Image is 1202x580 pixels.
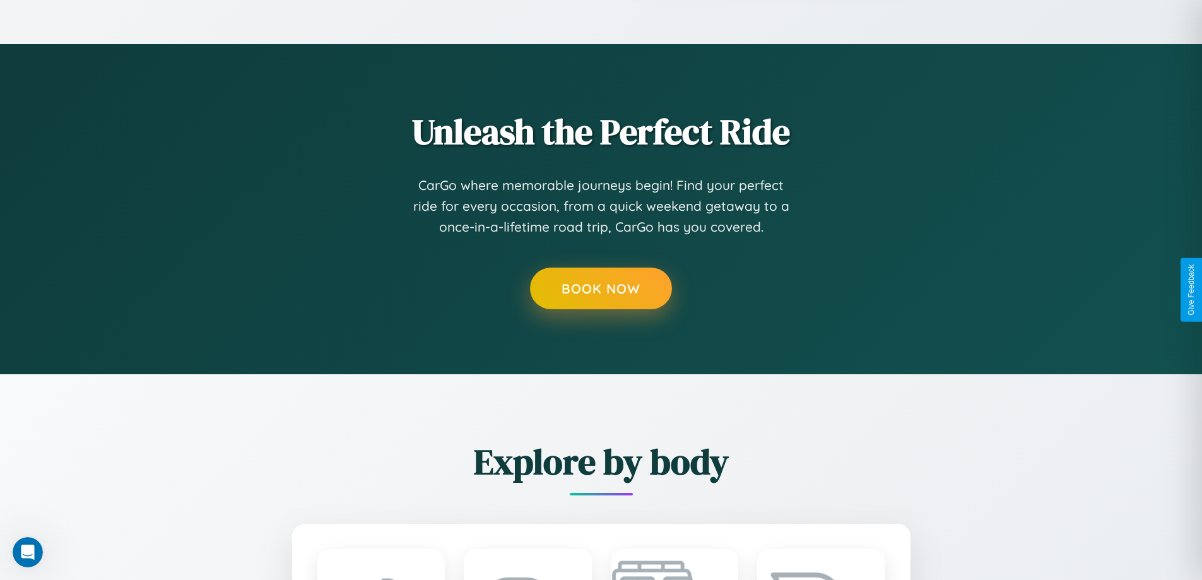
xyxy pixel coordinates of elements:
h2: Unleash the Perfect Ride [223,107,980,156]
p: CarGo where memorable journeys begin! Find your perfect ride for every occasion, from a quick wee... [412,175,791,238]
div: Give Feedback [1187,264,1196,316]
button: Book Now [530,268,672,309]
iframe: Intercom live chat [13,537,43,567]
h2: Explore by body [223,437,980,486]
